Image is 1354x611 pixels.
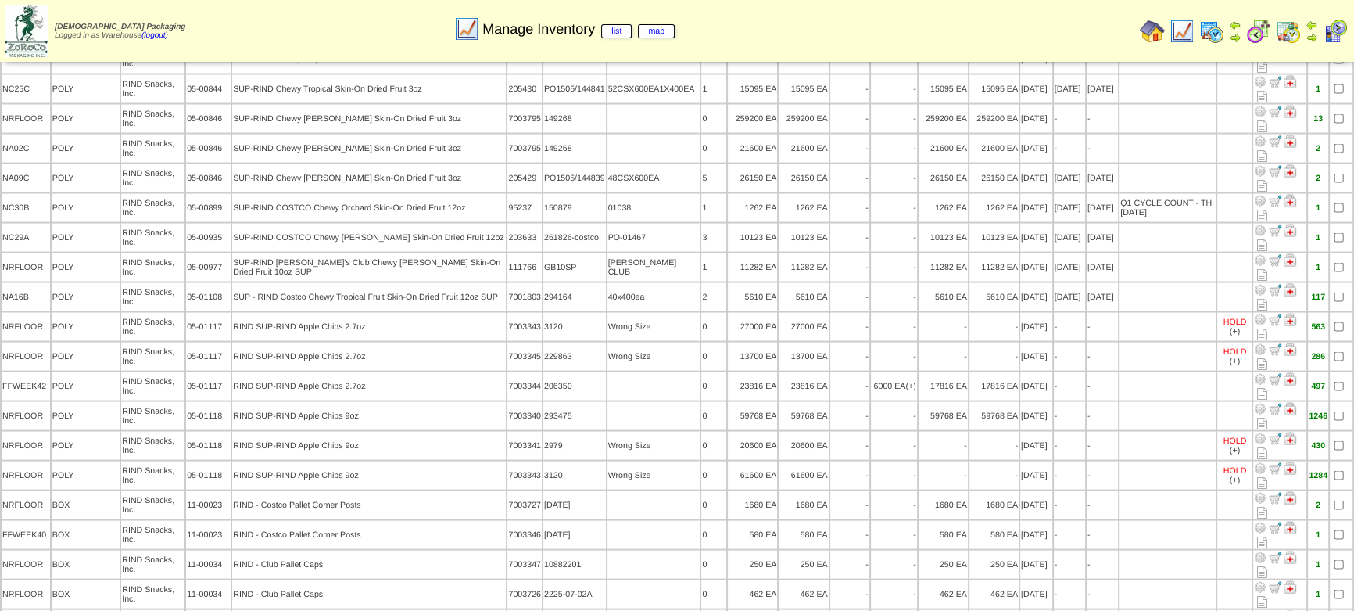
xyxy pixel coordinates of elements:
[701,135,726,163] td: 0
[779,224,828,252] td: 10123 EA
[1256,269,1266,281] i: Note
[1254,462,1266,475] img: Adjust
[5,5,48,57] img: zoroco-logo-small.webp
[1087,224,1118,252] td: [DATE]
[1256,299,1266,311] i: Note
[1054,105,1085,133] td: -
[1309,293,1327,302] div: 117
[607,283,700,311] td: 40x400ea
[1256,91,1266,102] i: Note
[830,164,869,192] td: -
[1269,581,1281,594] img: Move
[1254,403,1266,415] img: Adjust
[779,164,828,192] td: 26150 EA
[121,313,184,341] td: RIND Snacks, Inc.
[1254,373,1266,386] img: Adjust
[1309,203,1327,213] div: 1
[1284,522,1296,534] img: Manage Hold
[507,283,542,311] td: 7001803
[1254,581,1266,594] img: Adjust
[701,194,726,222] td: 1
[121,224,184,252] td: RIND Snacks, Inc.
[543,224,606,252] td: 261826-costco
[52,402,120,430] td: POLY
[543,105,606,133] td: 149268
[701,75,726,103] td: 1
[830,253,869,282] td: -
[1284,492,1296,505] img: Manage Hold
[919,194,968,222] td: 1262 EA
[1309,233,1327,243] div: 1
[232,75,506,103] td: SUP-RIND Chewy Tropical Skin-On Dried Fruit 3oz
[728,253,777,282] td: 11282 EA
[1087,283,1118,311] td: [DATE]
[232,194,506,222] td: SUP-RIND COSTCO Chewy Orchard Skin-On Dried Fruit 12oz
[1020,105,1052,133] td: [DATE]
[1119,194,1216,222] td: Q1 CYCLE COUNT - TH [DATE]
[969,75,1019,103] td: 15095 EA
[1269,373,1281,386] img: Move
[507,194,542,222] td: 95237
[830,313,869,341] td: -
[701,224,726,252] td: 3
[919,224,968,252] td: 10123 EA
[905,382,915,391] div: (+)
[1054,135,1085,163] td: -
[482,21,675,38] span: Manage Inventory
[186,224,231,252] td: 05-00935
[232,313,506,341] td: RIND SUP-RIND Apple Chips 2.7oz
[543,253,606,282] td: GB10SP
[507,224,542,252] td: 203633
[232,253,506,282] td: SUP-RIND [PERSON_NAME]'s Club Chewy [PERSON_NAME] Skin-On Dried Fruit 10oz SUP
[121,283,184,311] td: RIND Snacks, Inc.
[1269,433,1281,445] img: Move
[701,313,726,341] td: 0
[52,75,120,103] td: POLY
[1256,358,1266,370] i: Note
[607,343,700,371] td: Wrong Size
[1020,164,1052,192] td: [DATE]
[52,164,120,192] td: POLY
[1254,225,1266,237] img: Adjust
[1256,239,1266,251] i: Note
[607,194,700,222] td: 01038
[543,75,606,103] td: PO1505/144841
[121,402,184,430] td: RIND Snacks, Inc.
[1256,120,1266,132] i: Note
[1269,165,1281,178] img: Move
[543,372,606,401] td: 206350
[871,194,917,222] td: -
[728,224,777,252] td: 10123 EA
[871,343,917,371] td: -
[232,105,506,133] td: SUP-RIND Chewy [PERSON_NAME] Skin-On Dried Fruit 3oz
[1306,31,1318,44] img: arrowright.gif
[1306,19,1318,31] img: arrowleft.gif
[779,283,828,311] td: 5610 EA
[1284,225,1296,237] img: Manage Hold
[232,402,506,430] td: RIND SUP-RIND Apple Chips 9oz
[507,313,542,341] td: 7003343
[607,164,700,192] td: 48CSX600EA
[969,194,1019,222] td: 1262 EA
[728,372,777,401] td: 23816 EA
[830,283,869,311] td: -
[830,75,869,103] td: -
[1269,492,1281,505] img: Move
[2,224,50,252] td: NC29A
[871,135,917,163] td: -
[1087,343,1118,371] td: -
[1269,195,1281,207] img: Move
[1284,135,1296,148] img: Manage Hold
[701,283,726,311] td: 2
[871,75,917,103] td: -
[1054,313,1085,341] td: -
[1254,492,1266,505] img: Adjust
[1087,372,1118,401] td: -
[1309,174,1327,183] div: 2
[1323,19,1348,44] img: calendarcustomer.gif
[141,31,168,40] a: (logout)
[121,372,184,401] td: RIND Snacks, Inc.
[2,253,50,282] td: NRFLOOR
[830,343,869,371] td: -
[543,313,606,341] td: 3120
